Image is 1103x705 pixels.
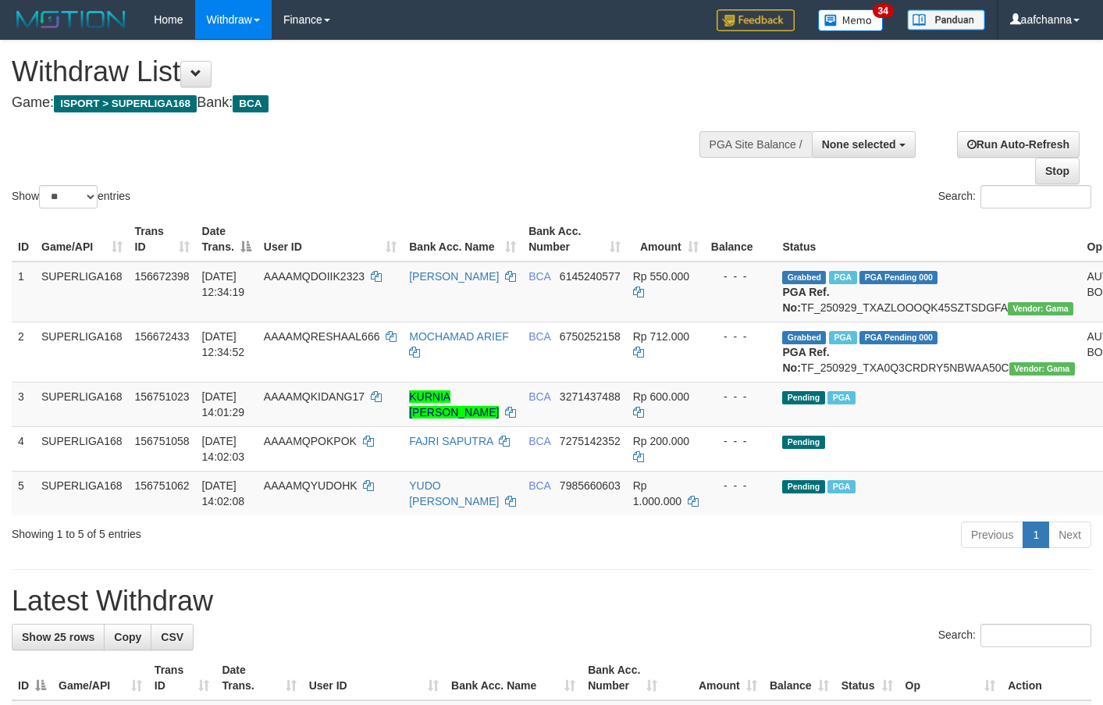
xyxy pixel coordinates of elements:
[409,435,493,447] a: FAJRI SAPUTRA
[35,322,129,382] td: SUPERLIGA168
[409,390,499,418] a: KURNIA [PERSON_NAME]
[711,478,770,493] div: - - -
[12,656,52,700] th: ID: activate to sort column descending
[907,9,985,30] img: panduan.png
[12,217,35,262] th: ID
[827,391,855,404] span: Marked by aafsoycanthlai
[627,217,705,262] th: Amount: activate to sort column ascending
[35,382,129,426] td: SUPERLIGA168
[829,331,856,344] span: Marked by aafsoycanthlai
[582,656,664,700] th: Bank Acc. Number: activate to sort column ascending
[782,331,826,344] span: Grabbed
[1009,362,1075,376] span: Vendor URL: https://trx31.1velocity.biz
[12,262,35,322] td: 1
[776,262,1080,322] td: TF_250929_TXAZLOOOQK45SZTSDGFA
[528,270,550,283] span: BCA
[699,131,812,158] div: PGA Site Balance /
[409,270,499,283] a: [PERSON_NAME]
[664,656,763,700] th: Amount: activate to sort column ascending
[633,435,689,447] span: Rp 200.000
[233,95,268,112] span: BCA
[899,656,1002,700] th: Op: activate to sort column ascending
[264,479,358,492] span: AAAAMQYUDOHK
[12,322,35,382] td: 2
[264,390,365,403] span: AAAAMQKIDANG17
[12,56,720,87] h1: Withdraw List
[818,9,884,31] img: Button%20Memo.svg
[711,269,770,284] div: - - -
[135,479,190,492] span: 156751062
[776,322,1080,382] td: TF_250929_TXA0Q3CRDRY5NBWAA50C
[129,217,196,262] th: Trans ID: activate to sort column ascending
[12,520,448,542] div: Showing 1 to 5 of 5 entries
[135,330,190,343] span: 156672433
[782,436,824,449] span: Pending
[258,217,403,262] th: User ID: activate to sort column ascending
[12,185,130,208] label: Show entries
[560,330,621,343] span: Copy 6750252158 to clipboard
[776,217,1080,262] th: Status
[827,480,855,493] span: Marked by aafsoycanthlai
[12,8,130,31] img: MOTION_logo.png
[961,522,1023,548] a: Previous
[403,217,522,262] th: Bank Acc. Name: activate to sort column ascending
[560,270,621,283] span: Copy 6145240577 to clipboard
[12,382,35,426] td: 3
[1023,522,1049,548] a: 1
[782,346,829,374] b: PGA Ref. No:
[782,391,824,404] span: Pending
[633,330,689,343] span: Rp 712.000
[859,271,938,284] span: PGA Pending
[980,624,1091,647] input: Search:
[717,9,795,31] img: Feedback.jpg
[12,471,35,515] td: 5
[303,656,445,700] th: User ID: activate to sort column ascending
[560,479,621,492] span: Copy 7985660603 to clipboard
[938,185,1091,208] label: Search:
[829,271,856,284] span: Marked by aafsoycanthlai
[711,329,770,344] div: - - -
[1048,522,1091,548] a: Next
[633,390,689,403] span: Rp 600.000
[12,586,1091,617] h1: Latest Withdraw
[135,270,190,283] span: 156672398
[1008,302,1073,315] span: Vendor URL: https://trx31.1velocity.biz
[215,656,302,700] th: Date Trans.: activate to sort column ascending
[104,624,151,650] a: Copy
[711,389,770,404] div: - - -
[782,480,824,493] span: Pending
[957,131,1080,158] a: Run Auto-Refresh
[12,624,105,650] a: Show 25 rows
[1002,656,1091,700] th: Action
[528,479,550,492] span: BCA
[135,435,190,447] span: 156751058
[35,262,129,322] td: SUPERLIGA168
[202,330,245,358] span: [DATE] 12:34:52
[859,331,938,344] span: PGA Pending
[835,656,899,700] th: Status: activate to sort column ascending
[980,185,1091,208] input: Search:
[711,433,770,449] div: - - -
[705,217,777,262] th: Balance
[22,631,94,643] span: Show 25 rows
[12,426,35,471] td: 4
[528,435,550,447] span: BCA
[633,270,689,283] span: Rp 550.000
[202,479,245,507] span: [DATE] 14:02:08
[822,138,896,151] span: None selected
[135,390,190,403] span: 156751023
[782,286,829,314] b: PGA Ref. No:
[812,131,916,158] button: None selected
[202,270,245,298] span: [DATE] 12:34:19
[202,390,245,418] span: [DATE] 14:01:29
[12,95,720,111] h4: Game: Bank:
[264,330,380,343] span: AAAAMQRESHAAL666
[528,390,550,403] span: BCA
[52,656,148,700] th: Game/API: activate to sort column ascending
[873,4,894,18] span: 34
[560,435,621,447] span: Copy 7275142352 to clipboard
[938,624,1091,647] label: Search:
[148,656,216,700] th: Trans ID: activate to sort column ascending
[35,217,129,262] th: Game/API: activate to sort column ascending
[528,330,550,343] span: BCA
